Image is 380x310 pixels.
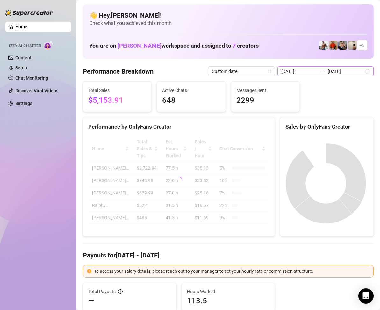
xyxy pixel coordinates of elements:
[5,10,53,16] img: logo-BBDzfeDw.svg
[94,268,369,275] div: To access your salary details, please reach out to your manager to set your hourly rate or commis...
[358,288,374,304] div: Open Intercom Messenger
[15,55,32,60] a: Content
[83,67,154,76] h4: Performance Breakdown
[89,11,367,20] h4: 👋 Hey, [PERSON_NAME] !
[187,296,270,306] span: 113.5
[360,42,365,49] span: + 3
[236,95,294,107] span: 2299
[88,296,94,306] span: —
[88,87,146,94] span: Total Sales
[118,42,161,49] span: [PERSON_NAME]
[175,176,183,184] span: loading
[348,41,357,50] img: Ralphy
[320,69,325,74] span: to
[268,69,271,73] span: calendar
[44,40,54,50] img: AI Chatter
[88,95,146,107] span: $5,153.91
[162,87,220,94] span: Active Chats
[338,41,347,50] img: George
[118,289,123,294] span: info-circle
[15,88,58,93] a: Discover Viral Videos
[329,41,338,50] img: Justin
[328,68,364,75] input: End date
[88,123,269,131] div: Performance by OnlyFans Creator
[15,65,27,70] a: Setup
[236,87,294,94] span: Messages Sent
[162,95,220,107] span: 648
[89,42,259,49] h1: You are on workspace and assigned to creators
[187,288,270,295] span: Hours Worked
[233,42,236,49] span: 7
[88,288,116,295] span: Total Payouts
[319,41,328,50] img: JUSTIN
[15,101,32,106] a: Settings
[15,75,48,81] a: Chat Monitoring
[83,251,374,260] h4: Payouts for [DATE] - [DATE]
[89,20,367,27] span: Check what you achieved this month
[212,67,271,76] span: Custom date
[320,69,325,74] span: swap-right
[9,43,41,49] span: Izzy AI Chatter
[281,68,318,75] input: Start date
[87,269,91,273] span: exclamation-circle
[15,24,27,29] a: Home
[285,123,368,131] div: Sales by OnlyFans Creator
